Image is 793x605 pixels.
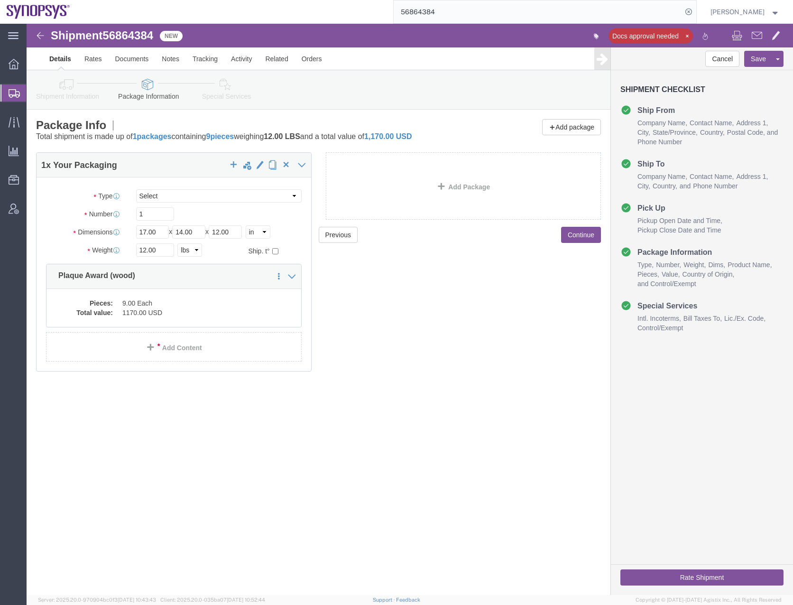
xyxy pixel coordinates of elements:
iframe: FS Legacy Container [27,24,793,595]
span: Rafael Chacon [710,7,765,17]
a: Support [373,597,396,603]
span: Copyright © [DATE]-[DATE] Agistix Inc., All Rights Reserved [636,596,782,604]
input: Search for shipment number, reference number [394,0,682,23]
span: [DATE] 10:43:43 [118,597,156,603]
a: Feedback [396,597,420,603]
img: logo [7,5,70,19]
span: [DATE] 10:52:44 [227,597,265,603]
button: [PERSON_NAME] [710,6,780,18]
span: Server: 2025.20.0-970904bc0f3 [38,597,156,603]
span: Client: 2025.20.0-035ba07 [160,597,265,603]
